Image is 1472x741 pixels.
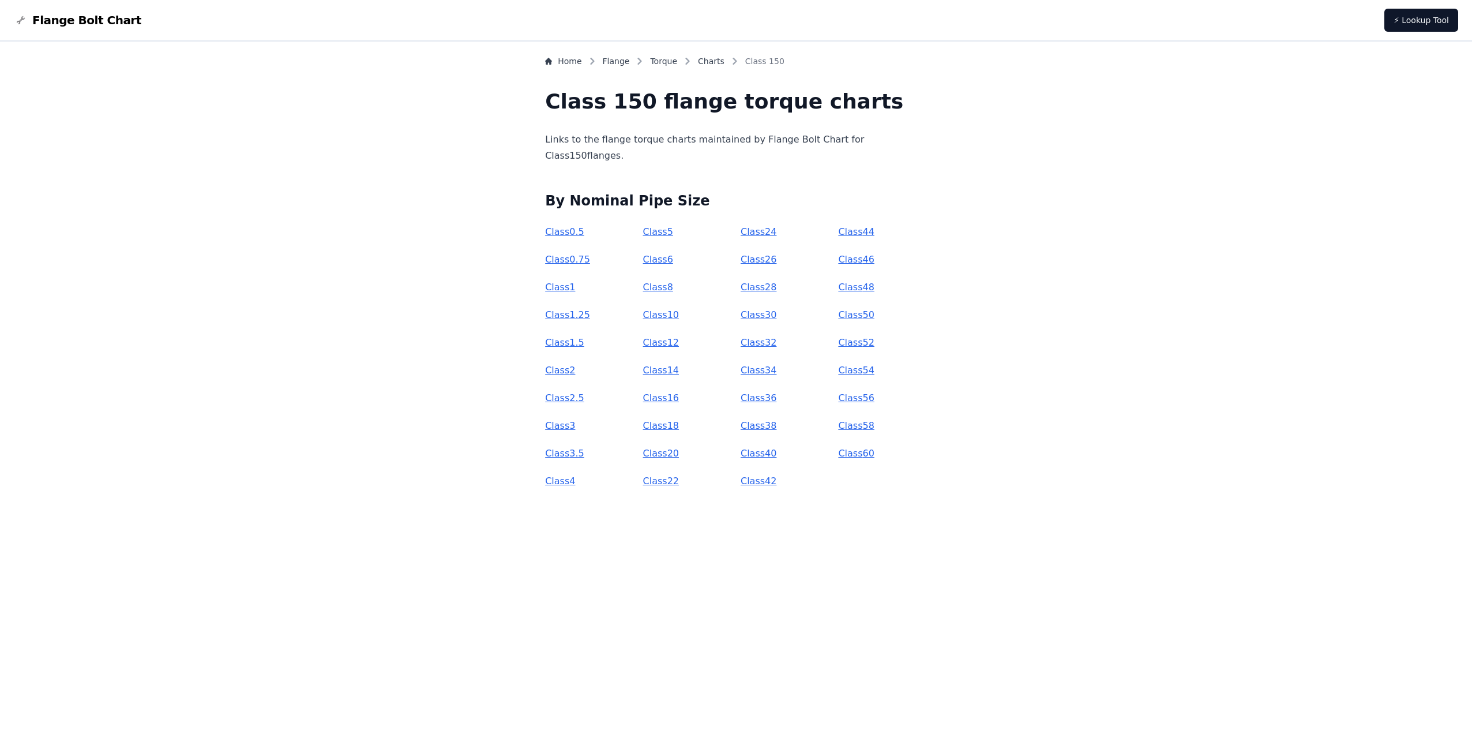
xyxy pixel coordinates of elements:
[14,12,141,28] a: Flange Bolt Chart LogoFlange Bolt Chart
[698,55,724,67] a: Charts
[741,365,776,376] a: Class34
[741,309,776,320] a: Class30
[643,282,673,293] a: Class8
[545,392,584,403] a: Class2.5
[643,309,679,320] a: Class10
[838,254,874,265] a: Class46
[838,448,874,459] a: Class60
[643,476,679,486] a: Class22
[545,192,927,210] h2: By Nominal Pipe Size
[14,13,28,27] img: Flange Bolt Chart Logo
[545,420,575,431] a: Class3
[603,55,630,67] a: Flange
[545,55,581,67] a: Home
[741,392,776,403] a: Class36
[650,55,677,67] a: Torque
[545,337,584,348] a: Class1.5
[545,90,927,113] h1: Class 150 flange torque charts
[32,12,141,28] span: Flange Bolt Chart
[741,448,776,459] a: Class40
[643,392,679,403] a: Class16
[545,448,584,459] a: Class3.5
[643,448,679,459] a: Class20
[838,309,874,320] a: Class50
[545,254,590,265] a: Class0.75
[838,420,874,431] a: Class58
[545,55,927,72] nav: Breadcrumb
[545,282,575,293] a: Class1
[838,282,874,293] a: Class48
[745,55,784,67] span: Class 150
[545,132,927,164] p: Links to the flange torque charts maintained by Flange Bolt Chart for Class 150 flanges.
[741,420,776,431] a: Class38
[741,337,776,348] a: Class32
[838,337,874,348] a: Class52
[838,365,874,376] a: Class54
[838,226,874,237] a: Class44
[643,337,679,348] a: Class12
[741,254,776,265] a: Class26
[545,365,575,376] a: Class2
[1384,9,1458,32] a: ⚡ Lookup Tool
[741,226,776,237] a: Class24
[643,254,673,265] a: Class6
[545,309,590,320] a: Class1.25
[741,282,776,293] a: Class28
[643,365,679,376] a: Class14
[643,420,679,431] a: Class18
[643,226,673,237] a: Class5
[545,226,584,237] a: Class0.5
[545,476,575,486] a: Class4
[741,476,776,486] a: Class42
[838,392,874,403] a: Class56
